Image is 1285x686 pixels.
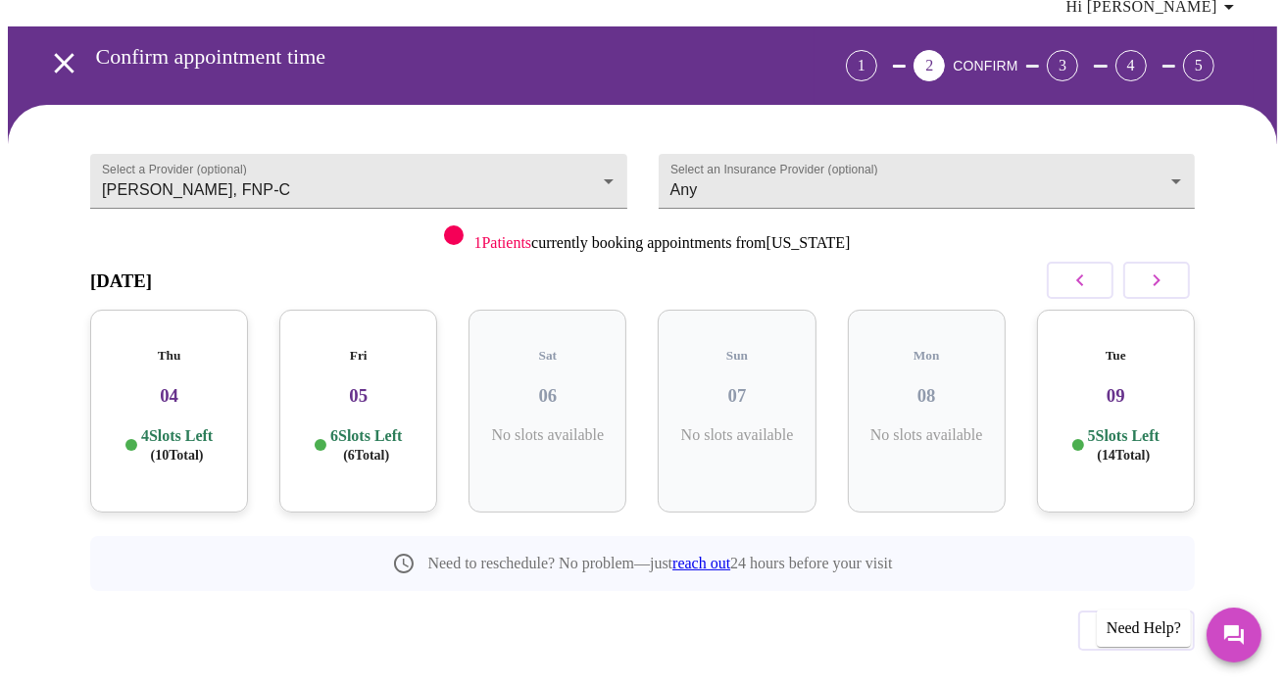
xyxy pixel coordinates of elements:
[473,234,531,251] span: 1 Patients
[914,50,945,81] div: 2
[673,385,800,407] h3: 07
[864,385,990,407] h3: 08
[106,348,232,364] h5: Thu
[864,426,990,444] p: No slots available
[295,385,421,407] h3: 05
[864,348,990,364] h5: Mon
[1183,50,1214,81] div: 5
[141,426,213,465] p: 4 Slots Left
[1088,426,1160,465] p: 5 Slots Left
[672,555,730,571] a: reach out
[151,448,204,463] span: ( 10 Total)
[1097,610,1191,647] div: Need Help?
[330,426,402,465] p: 6 Slots Left
[427,555,892,572] p: Need to reschedule? No problem—just 24 hours before your visit
[295,348,421,364] h5: Fri
[673,348,800,364] h5: Sun
[473,234,850,252] p: currently booking appointments from [US_STATE]
[1097,448,1150,463] span: ( 14 Total)
[484,426,611,444] p: No slots available
[90,270,152,292] h3: [DATE]
[1207,608,1261,662] button: Messages
[35,34,93,92] button: open drawer
[343,448,389,463] span: ( 6 Total)
[1115,50,1147,81] div: 4
[953,58,1017,73] span: CONFIRM
[90,154,627,209] div: [PERSON_NAME], FNP-C
[1047,50,1078,81] div: 3
[846,50,877,81] div: 1
[1078,611,1195,650] button: Previous
[673,426,800,444] p: No slots available
[484,385,611,407] h3: 06
[106,385,232,407] h3: 04
[1053,348,1179,364] h5: Tue
[1053,385,1179,407] h3: 09
[484,348,611,364] h5: Sat
[96,44,737,70] h3: Confirm appointment time
[659,154,1196,209] div: Any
